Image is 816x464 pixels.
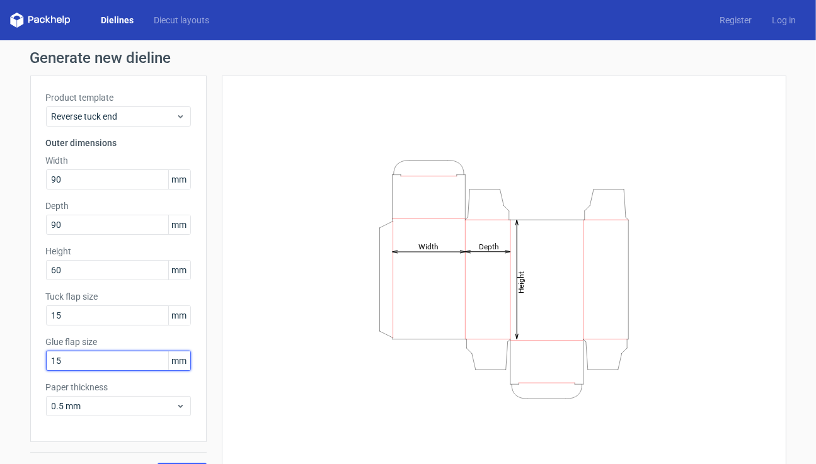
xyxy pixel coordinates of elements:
label: Paper thickness [46,381,191,393]
a: Register [710,14,762,26]
span: mm [168,306,190,325]
label: Width [46,154,191,167]
label: Glue flap size [46,336,191,348]
span: mm [168,170,190,189]
span: mm [168,261,190,280]
tspan: Height [516,271,525,293]
a: Diecut layouts [144,14,219,26]
span: mm [168,215,190,234]
span: mm [168,351,190,370]
label: Height [46,245,191,257]
tspan: Width [418,242,438,251]
label: Tuck flap size [46,290,191,303]
tspan: Depth [478,242,498,251]
span: Reverse tuck end [52,110,176,123]
a: Dielines [91,14,144,26]
a: Log in [762,14,806,26]
label: Depth [46,200,191,212]
label: Product template [46,91,191,104]
span: 0.5 mm [52,400,176,412]
h3: Outer dimensions [46,137,191,149]
h1: Generate new dieline [30,50,786,65]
